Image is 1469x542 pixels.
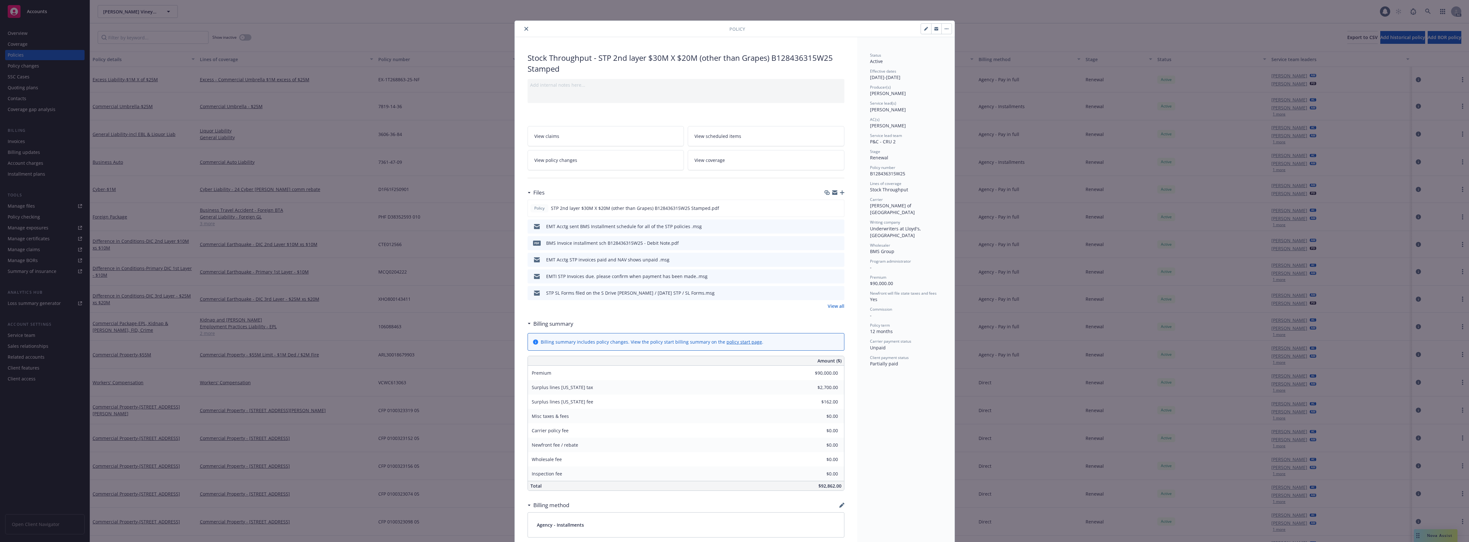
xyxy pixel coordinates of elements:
[870,155,888,161] span: Renewal
[800,426,842,435] input: 0.00
[836,205,841,211] button: preview file
[870,84,891,90] span: Producer(s)
[694,157,725,163] span: View coverage
[870,307,892,312] span: Commission
[729,26,745,32] span: Policy
[826,240,831,246] button: download file
[870,117,880,122] span: AC(s)
[836,223,842,230] button: preview file
[800,440,842,450] input: 0.00
[528,150,684,170] a: View policy changes
[530,483,542,489] span: Total
[870,186,942,193] div: Stock Throughput
[534,157,577,163] span: View policy changes
[528,320,573,328] div: Billing summary
[870,296,877,302] span: Yes
[870,90,906,96] span: [PERSON_NAME]
[800,455,842,464] input: 0.00
[836,290,842,296] button: preview file
[870,107,906,113] span: [PERSON_NAME]
[870,323,890,328] span: Policy term
[870,312,872,318] span: -
[532,370,551,376] span: Premium
[528,501,569,509] div: Billing method
[532,427,569,434] span: Carrier policy fee
[528,188,545,197] div: Files
[870,165,895,170] span: Policy number
[541,339,763,345] div: Billing summary includes policy changes. View the policy start billing summary on the .
[826,290,831,296] button: download file
[836,240,842,246] button: preview file
[870,100,896,106] span: Service lead(s)
[870,259,911,264] span: Program administrator
[532,442,578,448] span: Newfront fee / rebate
[870,123,906,129] span: [PERSON_NAME]
[532,471,562,477] span: Inspection fee
[532,456,562,462] span: Wholesale fee
[870,203,915,215] span: [PERSON_NAME] of [GEOGRAPHIC_DATA]
[870,181,901,186] span: Lines of coverage
[870,345,886,351] span: Unpaid
[870,52,881,58] span: Status
[546,240,679,246] div: BMS Invoice installment sch B128436315W25 - Debit Note.pdf
[533,205,546,211] span: Policy
[870,361,898,367] span: Partially paid
[800,411,842,421] input: 0.00
[530,82,842,88] div: Add internal notes here...
[870,280,893,286] span: $90,000.00
[528,126,684,146] a: View claims
[870,219,900,225] span: Writing company
[546,256,669,263] div: EMT Acctg STP invoices paid and NAV shows unpaid .msg
[825,205,831,211] button: download file
[870,139,896,145] span: P&C - CRU 2
[546,223,702,230] div: EMT Acctg sent BMS Installment schedule for all of the STP policies .msg
[800,368,842,378] input: 0.00
[532,413,569,419] span: Misc taxes & fees
[870,226,922,238] span: Underwriters at Lloyd's, [GEOGRAPHIC_DATA]
[870,339,911,344] span: Carrier payment status
[800,383,842,392] input: 0.00
[522,25,530,33] button: close
[870,58,883,64] span: Active
[528,52,844,74] div: Stock Throughput - STP 2nd layer $30M X $20M (other than Grapes) B128436315W25 Stamped
[532,399,593,405] span: Surplus lines [US_STATE] fee
[533,501,569,509] h3: Billing method
[828,303,844,309] a: View all
[870,328,893,334] span: 12 months
[800,397,842,407] input: 0.00
[870,133,902,138] span: Service lead team
[870,68,896,74] span: Effective dates
[870,355,909,360] span: Client payment status
[528,513,844,537] div: Agency - Installments
[826,223,831,230] button: download file
[870,275,886,280] span: Premium
[836,273,842,280] button: preview file
[870,248,894,254] span: BMS Group
[870,171,905,177] span: B128436315W25
[826,273,831,280] button: download file
[726,339,762,345] a: policy start page
[870,264,872,270] span: -
[534,133,559,139] span: View claims
[533,320,573,328] h3: Billing summary
[817,357,841,364] span: Amount ($)
[836,256,842,263] button: preview file
[818,483,841,489] span: $92,862.00
[870,149,880,154] span: Stage
[551,205,719,211] span: STP 2nd layer $30M X $20M (other than Grapes) B128436315W25 Stamped.pdf
[694,133,741,139] span: View scheduled items
[870,197,883,202] span: Carrier
[688,150,844,170] a: View coverage
[870,68,942,81] div: [DATE] - [DATE]
[533,241,541,245] span: pdf
[800,469,842,479] input: 0.00
[688,126,844,146] a: View scheduled items
[870,291,937,296] span: Newfront will file state taxes and fees
[870,243,890,248] span: Wholesaler
[826,256,831,263] button: download file
[533,188,545,197] h3: Files
[546,290,715,296] div: STP SL Forms filed on the S Drive [PERSON_NAME] / [DATE] STP / SL Forms.msg
[546,273,708,280] div: EMTI STP Invoices due. please confirm when payment has been made..msg
[532,384,593,390] span: Surplus lines [US_STATE] tax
